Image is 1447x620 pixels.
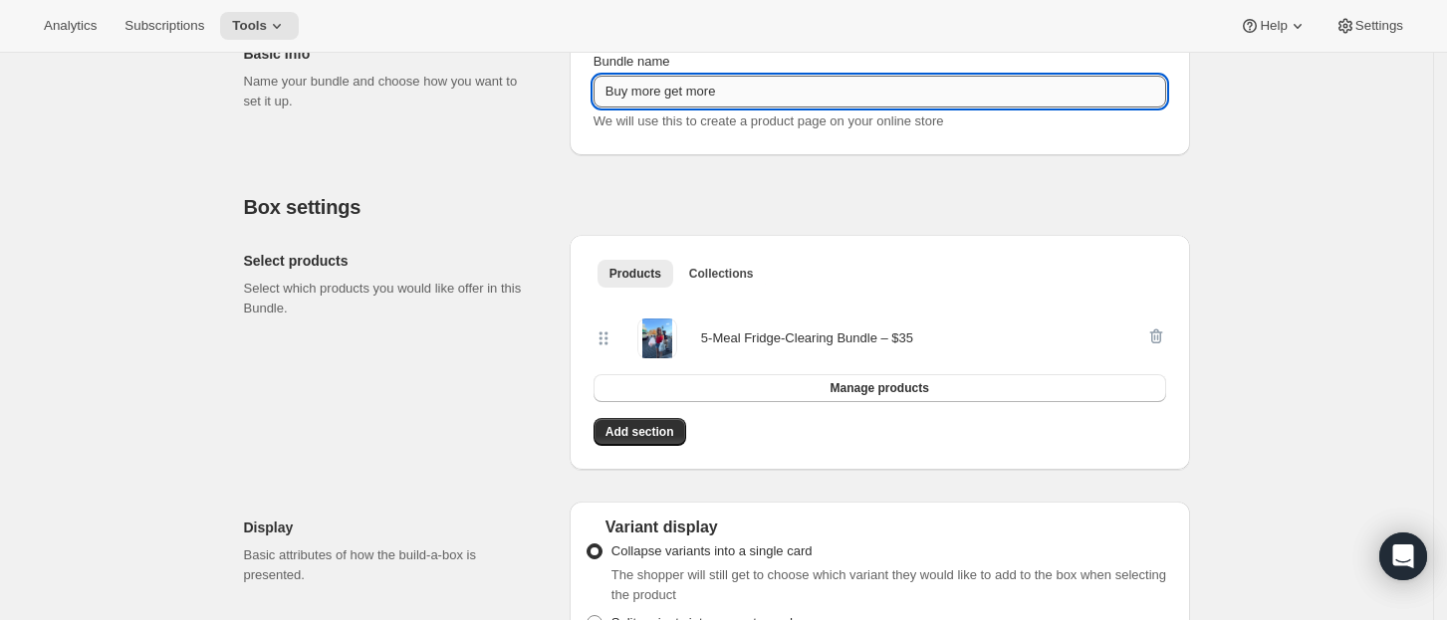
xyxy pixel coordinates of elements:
button: Tools [220,12,299,40]
button: Manage products [594,374,1166,402]
button: Subscriptions [113,12,216,40]
button: Add section [594,418,686,446]
button: Settings [1324,12,1415,40]
span: Settings [1355,18,1403,34]
button: Analytics [32,12,109,40]
h2: Display [244,517,538,537]
div: Variant display [586,517,1174,537]
p: Name your bundle and choose how you want to set it up. [244,72,538,111]
input: ie. Smoothie box [594,76,1166,107]
span: We will use this to create a product page on your online store [594,113,944,128]
span: Help [1260,18,1287,34]
h2: Basic Info [244,44,538,64]
p: Basic attributes of how the build-a-box is presented. [244,545,538,585]
button: Help [1228,12,1319,40]
span: Products [609,266,661,282]
span: Analytics [44,18,97,34]
div: Open Intercom Messenger [1379,532,1427,580]
span: Manage products [830,380,928,396]
span: Collapse variants into a single card [611,543,813,558]
h2: Select products [244,251,538,271]
p: Select which products you would like offer in this Bundle. [244,279,538,318]
span: Bundle name [594,54,670,69]
span: The shopper will still get to choose which variant they would like to add to the box when selecti... [611,567,1166,602]
span: Collections [689,266,754,282]
span: Tools [232,18,267,34]
span: Add section [605,424,674,440]
div: 5-Meal Fridge-Clearing Bundle – $35 [701,328,913,348]
h2: Box settings [244,195,1190,219]
span: Subscriptions [124,18,204,34]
